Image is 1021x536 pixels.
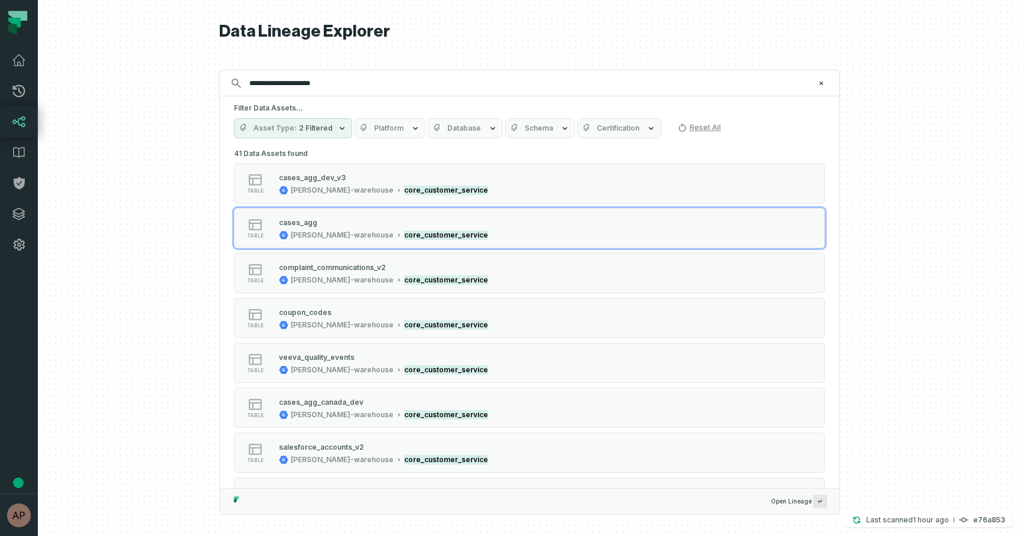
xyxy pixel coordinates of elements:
[673,118,726,137] button: Reset All
[815,77,827,89] button: Clear search query
[279,488,349,496] div: complaint_pod_split
[13,477,24,488] div: Tooltip anchor
[973,516,1005,524] h4: e76a853
[845,513,1012,527] button: Last scanned[DATE] 1:00:28 PMe76a853
[247,188,264,194] span: table
[234,433,825,473] button: table[PERSON_NAME]-warehousecore_customer_service
[374,124,404,133] span: Platform
[597,124,639,133] span: Certification
[234,253,825,293] button: table[PERSON_NAME]-warehousecore_customer_service
[404,320,488,330] mark: core_customer_service
[291,186,394,195] div: juul-warehouse
[234,208,825,248] button: table[PERSON_NAME]-warehousecore_customer_service
[279,443,364,451] div: salesforce_accounts_v2
[525,124,553,133] span: Schema
[404,186,488,195] mark: core_customer_service
[813,495,827,508] span: Press ↵ to add a new Data Asset to the graph
[7,503,31,527] img: avatar of Aryan Siddhabathula (c)
[913,515,949,524] relative-time: Sep 17, 2025, 1:00 PM EDT
[247,368,264,373] span: table
[404,275,488,285] mark: core_customer_service
[291,275,394,285] div: juul-warehouse
[866,514,949,526] p: Last scanned
[299,124,333,133] span: 2 Filtered
[253,124,297,133] span: Asset Type
[404,230,488,240] mark: core_customer_service
[234,163,825,203] button: table[PERSON_NAME]-warehousecore_customer_service
[234,298,825,338] button: table[PERSON_NAME]-warehousecore_customer_service
[447,124,481,133] span: Database
[219,21,840,42] h1: Data Lineage Explorer
[291,230,394,240] div: juul-warehouse
[404,365,488,375] mark: core_customer_service
[577,118,661,138] button: Certification
[355,118,425,138] button: Platform
[428,118,503,138] button: Database
[234,103,825,113] h5: Filter Data Assets...
[247,457,264,463] span: table
[291,320,394,330] div: juul-warehouse
[291,365,394,375] div: juul-warehouse
[247,233,264,239] span: table
[279,173,346,182] div: cases_agg_dev_v3
[279,398,363,407] div: cases_agg_canada_dev
[220,145,839,488] div: Suggestions
[247,323,264,329] span: table
[771,495,827,508] span: Open Lineage
[291,455,394,464] div: juul-warehouse
[234,477,825,518] button: table[PERSON_NAME]-warehousecore_customer_service
[291,410,394,420] div: juul-warehouse
[247,412,264,418] span: table
[404,455,488,464] mark: core_customer_service
[505,118,575,138] button: Schema
[279,353,355,362] div: veeva_quality_events
[234,343,825,383] button: table[PERSON_NAME]-warehousecore_customer_service
[404,410,488,420] mark: core_customer_service
[234,388,825,428] button: table[PERSON_NAME]-warehousecore_customer_service
[279,308,331,317] div: coupon_codes
[234,118,352,138] button: Asset Type2 Filtered
[247,278,264,284] span: table
[279,218,317,227] div: cases_agg
[279,263,386,272] div: complaint_communications_v2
